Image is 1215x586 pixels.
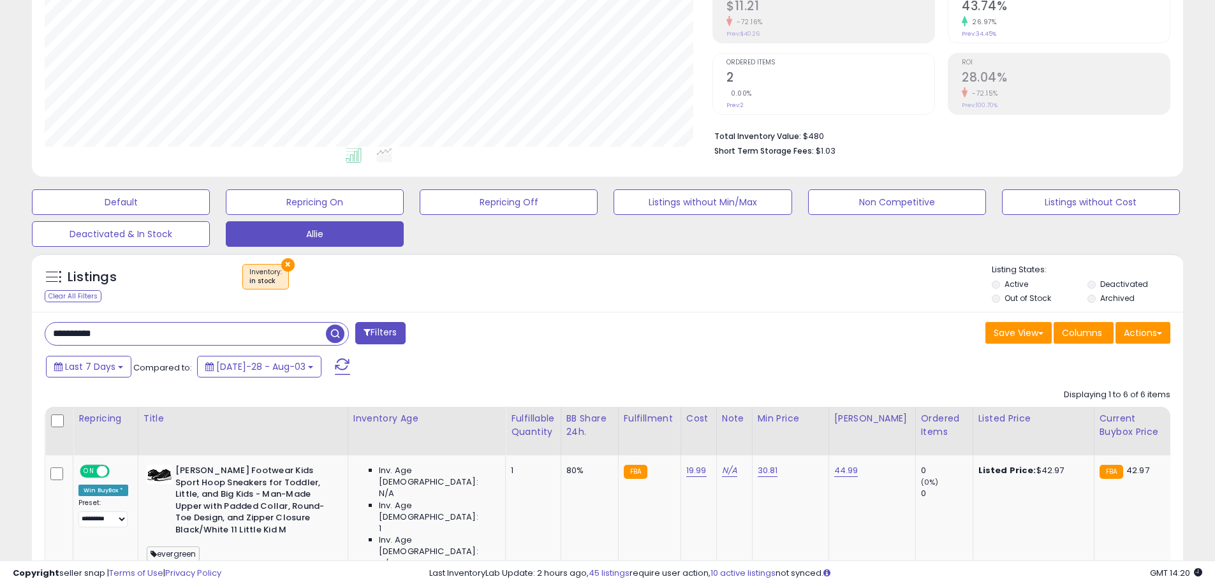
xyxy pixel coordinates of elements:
small: Prev: 100.70% [962,101,998,109]
span: evergreen [147,546,200,561]
small: FBA [1100,465,1123,479]
img: 41wwPVKCnpL._SL40_.jpg [147,465,172,484]
a: 45 listings [589,567,630,579]
div: seller snap | | [13,568,221,580]
span: Columns [1062,326,1102,339]
div: Min Price [758,412,823,425]
div: Current Buybox Price [1100,412,1165,439]
span: ON [81,466,97,477]
span: Compared to: [133,362,192,374]
b: [PERSON_NAME] Footwear Kids Sport Hoop Sneakers for Toddler, Little, and Big Kids - Man-Made Uppe... [175,465,330,539]
button: Allie [226,221,404,247]
a: 30.81 [758,464,778,477]
div: Fulfillable Quantity [511,412,555,439]
b: Listed Price: [978,464,1036,476]
b: Total Inventory Value: [714,131,801,142]
h2: 28.04% [962,70,1170,87]
div: Note [722,412,747,425]
label: Active [1005,279,1028,289]
div: Clear All Filters [45,290,101,302]
button: Repricing Off [420,189,598,215]
label: Deactivated [1100,279,1148,289]
a: Terms of Use [109,567,163,579]
div: in stock [249,277,282,286]
small: Prev: $40.26 [726,30,760,38]
div: Win BuyBox * [78,485,128,496]
strong: Copyright [13,567,59,579]
div: Listed Price [978,412,1089,425]
p: Listing States: [992,264,1183,276]
div: Ordered Items [921,412,968,439]
span: Inv. Age [DEMOGRAPHIC_DATA]: [379,534,496,557]
div: Last InventoryLab Update: 2 hours ago, require user action, not synced. [429,568,1202,580]
span: 2025-08-11 14:20 GMT [1150,567,1202,579]
button: Filters [355,322,405,344]
button: × [281,258,295,272]
div: BB Share 24h. [566,412,613,439]
div: Displaying 1 to 6 of 6 items [1064,389,1170,401]
span: Ordered Items [726,59,934,66]
span: 42.97 [1126,464,1149,476]
span: Inv. Age [DEMOGRAPHIC_DATA]: [379,500,496,523]
label: Out of Stock [1005,293,1051,304]
a: Privacy Policy [165,567,221,579]
div: Title [144,412,342,425]
button: Columns [1054,322,1114,344]
button: Save View [985,322,1052,344]
div: Preset: [78,499,128,527]
div: 0 [921,488,973,499]
button: [DATE]-28 - Aug-03 [197,356,321,377]
span: [DATE]-28 - Aug-03 [216,360,306,373]
button: Non Competitive [808,189,986,215]
small: -72.16% [732,17,763,27]
small: FBA [624,465,647,479]
div: Repricing [78,412,133,425]
a: N/A [722,464,737,477]
button: Listings without Min/Max [614,189,792,215]
h2: 2 [726,70,934,87]
span: Last 7 Days [65,360,115,373]
div: [PERSON_NAME] [834,412,910,425]
a: 19.99 [686,464,707,477]
span: N/A [379,488,394,499]
div: 80% [566,465,608,476]
button: Deactivated & In Stock [32,221,210,247]
div: Fulfillment [624,412,675,425]
button: Default [32,189,210,215]
button: Last 7 Days [46,356,131,377]
div: 1 [511,465,550,476]
h5: Listings [68,268,117,286]
small: Prev: 34.45% [962,30,996,38]
span: OFF [108,466,128,477]
span: $1.03 [816,145,836,157]
span: 1 [379,523,381,534]
small: 26.97% [968,17,996,27]
span: ROI [962,59,1170,66]
small: 0.00% [726,89,752,98]
div: 0 [921,465,973,476]
div: Cost [686,412,711,425]
span: Inventory : [249,267,282,286]
li: $480 [714,128,1161,143]
button: Actions [1116,322,1170,344]
a: 10 active listings [711,567,776,579]
b: Short Term Storage Fees: [714,145,814,156]
a: 44.99 [834,464,858,477]
button: Repricing On [226,189,404,215]
label: Archived [1100,293,1135,304]
div: $42.97 [978,465,1084,476]
button: Listings without Cost [1002,189,1180,215]
small: -72.15% [968,89,998,98]
small: Prev: 2 [726,101,744,109]
div: Inventory Age [353,412,500,425]
span: Inv. Age [DEMOGRAPHIC_DATA]: [379,465,496,488]
small: (0%) [921,477,939,487]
